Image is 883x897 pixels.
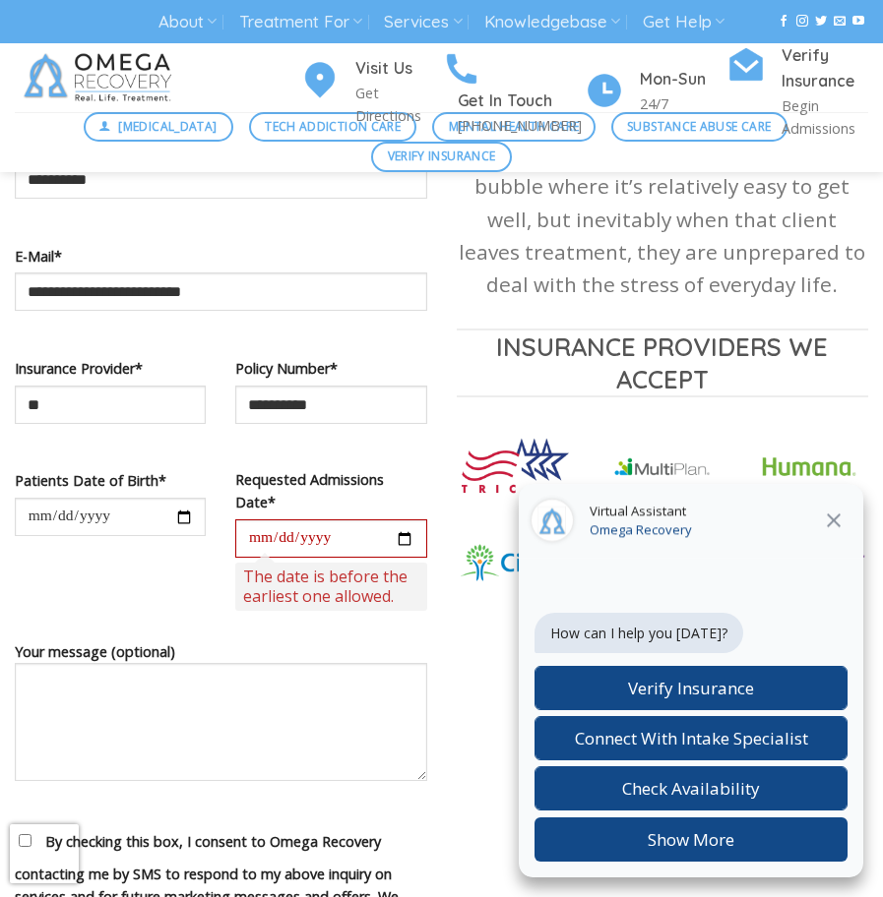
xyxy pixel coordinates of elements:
[235,357,426,380] label: Policy Number*
[249,112,417,142] a: Tech Addiction Care
[235,468,426,513] label: Requested Admissions Date*
[355,82,442,127] p: Get Directions
[19,834,32,847] input: By checking this box, I consent to Omega Recovery contacting me by SMS to respond to my above inq...
[457,626,869,671] a: Verify Your Insurance
[15,663,427,781] textarea: Your message (optional)
[239,4,362,40] a: Treatment For
[118,117,217,136] span: [MEDICAL_DATA]
[15,469,206,492] label: Patients Date of Birth*
[15,43,187,112] img: Omega Recovery
[782,94,868,140] p: Begin Admissions
[371,142,512,171] a: Verify Insurance
[484,4,620,40] a: Knowledgebase
[782,43,868,94] h4: Verify Insurance
[643,4,725,40] a: Get Help
[640,67,726,92] h4: Mon-Sun
[834,15,846,29] a: Send us an email
[458,89,584,114] h4: Get In Touch
[726,43,868,140] a: Verify Insurance Begin Admissions
[778,15,789,29] a: Follow on Facebook
[15,640,427,795] label: Your message (optional)
[640,92,726,115] p: 24/7
[15,357,206,380] label: Insurance Provider*
[235,563,426,610] span: The date is before the earliest one allowed.
[796,15,808,29] a: Follow on Instagram
[852,15,864,29] a: Follow on YouTube
[384,4,462,40] a: Services
[472,330,854,396] span: Insurance Providers we Accept
[15,245,427,268] label: E-Mail*
[300,56,442,127] a: Visit Us Get Directions
[442,46,584,137] a: Get In Touch [PHONE_NUMBER]
[458,114,584,137] p: [PHONE_NUMBER]
[265,117,401,136] span: Tech Addiction Care
[355,56,442,82] h4: Visit Us
[815,15,827,29] a: Follow on Twitter
[158,4,217,40] a: About
[388,147,496,165] span: Verify Insurance
[84,112,233,142] a: [MEDICAL_DATA]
